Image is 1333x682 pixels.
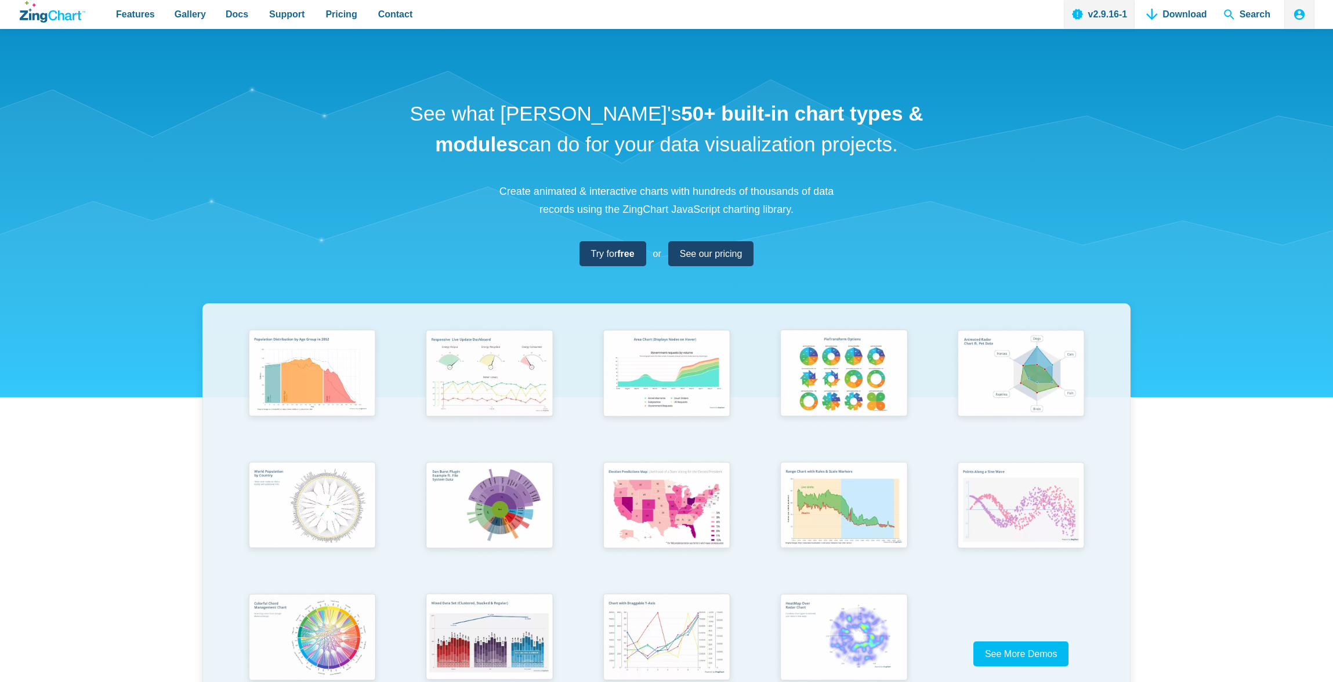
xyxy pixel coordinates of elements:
img: Area Chart (Displays Nodes on Hover) [596,324,737,425]
img: Animated Radar Chart ft. Pet Data [950,324,1092,425]
a: Points Along a Sine Wave [932,456,1110,588]
img: Points Along a Sine Wave [950,456,1092,557]
a: Range Chart with Rultes & Scale Markers [755,456,933,588]
h1: See what [PERSON_NAME]'s can do for your data visualization projects. [405,99,928,159]
img: Sun Burst Plugin Example ft. File System Data [418,456,560,557]
span: Pricing [325,6,357,22]
span: or [653,246,661,262]
a: Pie Transform Options [755,324,933,456]
img: Range Chart with Rultes & Scale Markers [773,456,914,558]
span: Docs [226,6,248,22]
span: Contact [378,6,413,22]
a: World Population by Country [223,456,401,588]
span: Support [269,6,305,22]
span: See More Demos [985,649,1057,659]
a: ZingChart Logo. Click to return to the homepage [20,1,85,23]
a: Try forfree [579,241,646,266]
a: Population Distribution by Age Group in 2052 [223,324,401,456]
a: Sun Burst Plugin Example ft. File System Data [401,456,578,588]
span: Features [116,6,155,22]
strong: free [617,249,634,259]
img: Population Distribution by Age Group in 2052 [241,324,383,425]
a: Responsive Live Update Dashboard [401,324,578,456]
img: Responsive Live Update Dashboard [418,324,560,425]
img: Pie Transform Options [773,324,914,425]
p: Create animated & interactive charts with hundreds of thousands of data records using the ZingCha... [492,183,841,218]
img: World Population by Country [241,456,383,558]
img: Election Predictions Map [596,456,737,557]
a: See our pricing [668,241,754,266]
span: See our pricing [680,246,742,262]
a: Area Chart (Displays Nodes on Hover) [578,324,755,456]
a: Animated Radar Chart ft. Pet Data [932,324,1110,456]
span: Gallery [175,6,206,22]
a: See More Demos [973,641,1069,666]
strong: 50+ built-in chart types & modules [435,102,923,155]
span: Try for [591,246,635,262]
a: Election Predictions Map [578,456,755,588]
